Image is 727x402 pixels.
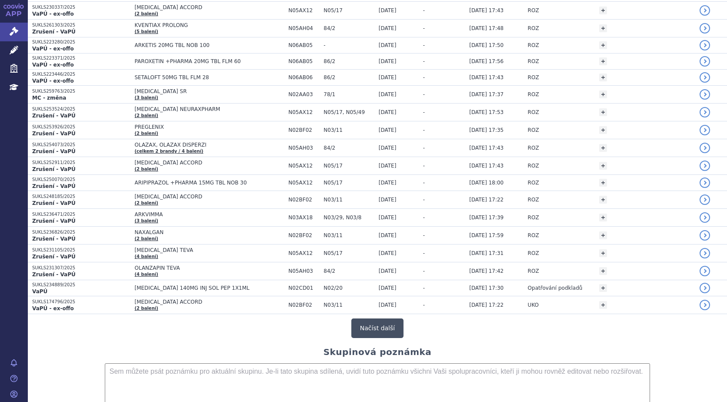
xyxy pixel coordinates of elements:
span: [MEDICAL_DATA] NEURAXPHARM [135,106,284,112]
span: N06AB05 [288,42,319,48]
span: N03/11 [323,302,374,308]
a: + [599,301,607,309]
a: + [599,249,607,257]
span: [DATE] [379,163,397,169]
span: ROZ [528,127,539,133]
span: 78/1 [323,91,374,97]
span: [DATE] 17:59 [469,232,504,238]
strong: Zrušení - VaPÚ [32,166,76,172]
span: ROZ [528,163,539,169]
p: SUKLS261303/2025 [32,22,130,28]
span: N05/17 [323,180,374,186]
span: N06AB06 [288,74,319,80]
span: - [423,180,425,186]
span: ROZ [528,42,539,48]
p: SUKLS174796/2025 [32,299,130,305]
span: - [423,42,425,48]
p: SUKLS223371/2025 [32,55,130,61]
p: SUKLS253926/2025 [32,124,130,130]
span: PREGLENIX [135,124,284,130]
span: [DATE] [379,197,397,203]
span: [DATE] 17:22 [469,302,504,308]
span: OLAZAX, OLAZAX DISPERZI [135,142,284,148]
a: + [599,144,607,152]
p: SUKLS248185/2025 [32,194,130,200]
span: [DATE] 17:22 [469,197,504,203]
span: - [423,250,425,256]
span: [MEDICAL_DATA] SR [135,88,284,94]
span: [DATE] 17:43 [469,145,504,151]
span: ROZ [528,109,539,115]
a: detail [700,143,710,153]
strong: Zrušení - VaPÚ [32,254,76,260]
span: N02BF02 [288,197,319,203]
a: (3 balení) [135,218,158,223]
a: detail [700,266,710,276]
span: - [423,91,425,97]
span: KVENTIAX PROLONG [135,22,284,28]
p: SUKLS223280/2025 [32,39,130,45]
a: + [599,108,607,116]
span: [DATE] 17:37 [469,91,504,97]
strong: VaPÚ - ex-offo [32,46,74,52]
a: detail [700,56,710,67]
span: [MEDICAL_DATA] ACCORD [135,299,284,305]
a: + [599,214,607,221]
span: [DATE] 17:35 [469,127,504,133]
span: N05AH03 [288,145,319,151]
span: - [423,214,425,221]
p: SUKLS234889/2025 [32,282,130,288]
strong: Zrušení - VaPÚ [32,271,76,278]
span: N05AH04 [288,25,319,31]
span: ROZ [528,91,539,97]
strong: VaPÚ - ex-offo [32,305,74,312]
span: - [423,285,425,291]
span: [DATE] [379,145,397,151]
span: - [423,58,425,64]
strong: Zrušení - VaPÚ [32,236,76,242]
a: + [599,7,607,14]
a: + [599,284,607,292]
a: (2 balení) [135,131,158,136]
span: OLANZAPIN TEVA [135,265,284,271]
span: N02AA03 [288,91,319,97]
p: SUKLS236826/2025 [32,229,130,235]
span: N02BF02 [288,127,319,133]
span: - [423,302,425,308]
a: (4 balení) [135,254,158,259]
span: - [423,163,425,169]
span: [MEDICAL_DATA] 140MG INJ SOL PEP 1X1ML [135,285,284,291]
p: SUKLS253524/2025 [32,106,130,112]
span: [DATE] [379,250,397,256]
h2: Skupinová poznámka [323,347,432,357]
span: N03/29, N03/8 [323,214,374,221]
span: N02BF02 [288,232,319,238]
span: - [423,145,425,151]
span: 84/2 [323,25,374,31]
span: ARKETIS 20MG TBL NOB 100 [135,42,284,48]
a: + [599,74,607,81]
span: 84/2 [323,268,374,274]
p: SUKLS223446/2025 [32,71,130,77]
p: SUKLS231307/2025 [32,265,130,271]
span: 84/2 [323,145,374,151]
span: [DATE] [379,25,397,31]
span: [DATE] 18:00 [469,180,504,186]
span: [DATE] [379,214,397,221]
span: [DATE] [379,232,397,238]
a: (2 balení) [135,11,158,16]
a: detail [700,230,710,241]
a: detail [700,5,710,16]
span: [DATE] [379,91,397,97]
span: - [323,42,374,48]
a: + [599,90,607,98]
span: [DATE] [379,268,397,274]
span: ROZ [528,7,539,13]
strong: Zrušení - VaPÚ [32,148,76,154]
span: N05AX12 [288,7,319,13]
span: ROZ [528,250,539,256]
span: 86/2 [323,58,374,64]
span: - [423,7,425,13]
a: detail [700,23,710,33]
span: ROZ [528,180,539,186]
